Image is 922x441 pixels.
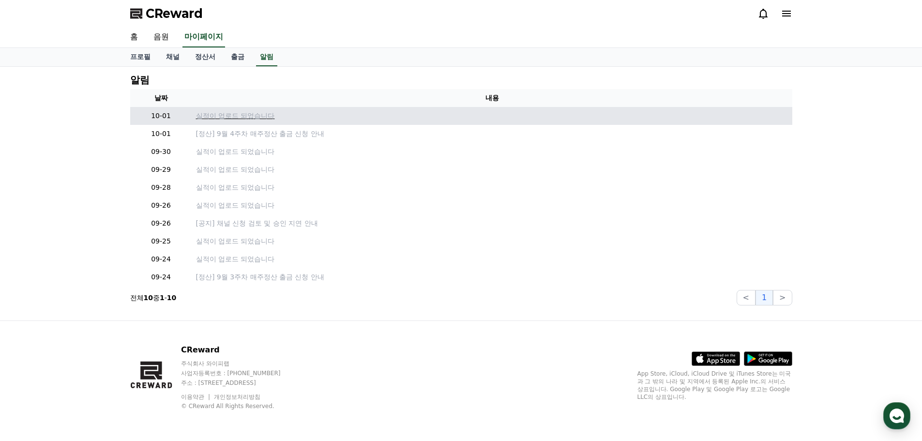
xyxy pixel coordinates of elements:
[256,48,277,66] a: 알림
[160,294,165,302] strong: 1
[196,272,788,282] a: [정산] 9월 3주차 매주정산 출금 신청 안내
[181,344,299,356] p: CReward
[223,48,252,66] a: 출금
[134,200,188,211] p: 09-26
[134,218,188,228] p: 09-26
[64,307,125,331] a: 대화
[134,147,188,157] p: 09-30
[196,236,788,246] a: 실적이 업로드 되었습니다
[182,27,225,47] a: 마이페이지
[3,307,64,331] a: 홈
[181,360,299,367] p: 주식회사 와이피랩
[196,147,788,157] a: 실적이 업로드 되었습니다
[134,254,188,264] p: 09-24
[181,379,299,387] p: 주소 : [STREET_ADDRESS]
[167,294,176,302] strong: 10
[122,27,146,47] a: 홈
[181,402,299,410] p: © CReward All Rights Reserved.
[146,6,203,21] span: CReward
[214,394,260,400] a: 개인정보처리방침
[181,369,299,377] p: 사업자등록번호 : [PHONE_NUMBER]
[134,111,188,121] p: 10-01
[196,129,788,139] a: [정산] 9월 4주차 매주정산 출금 신청 안내
[150,321,161,329] span: 설정
[196,165,788,175] a: 실적이 업로드 되었습니다
[737,290,756,305] button: <
[130,75,150,85] h4: 알림
[773,290,792,305] button: >
[187,48,223,66] a: 정산서
[196,218,788,228] a: [공지] 채널 신청 검토 및 승인 지연 안내
[134,165,188,175] p: 09-29
[196,182,788,193] a: 실적이 업로드 되었습니다
[130,89,192,107] th: 날짜
[125,307,186,331] a: 설정
[196,200,788,211] a: 실적이 업로드 되었습니다
[181,394,212,400] a: 이용약관
[30,321,36,329] span: 홈
[637,370,792,401] p: App Store, iCloud, iCloud Drive 및 iTunes Store는 미국과 그 밖의 나라 및 지역에서 등록된 Apple Inc.의 서비스 상표입니다. Goo...
[196,254,788,264] a: 실적이 업로드 되었습니다
[122,48,158,66] a: 프로필
[196,111,788,121] a: 실적이 업로드 되었습니다
[192,89,792,107] th: 내용
[134,129,188,139] p: 10-01
[158,48,187,66] a: 채널
[134,236,188,246] p: 09-25
[89,322,100,330] span: 대화
[134,272,188,282] p: 09-24
[756,290,773,305] button: 1
[144,294,153,302] strong: 10
[146,27,177,47] a: 음원
[130,6,203,21] a: CReward
[134,182,188,193] p: 09-28
[130,293,177,303] p: 전체 중 -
